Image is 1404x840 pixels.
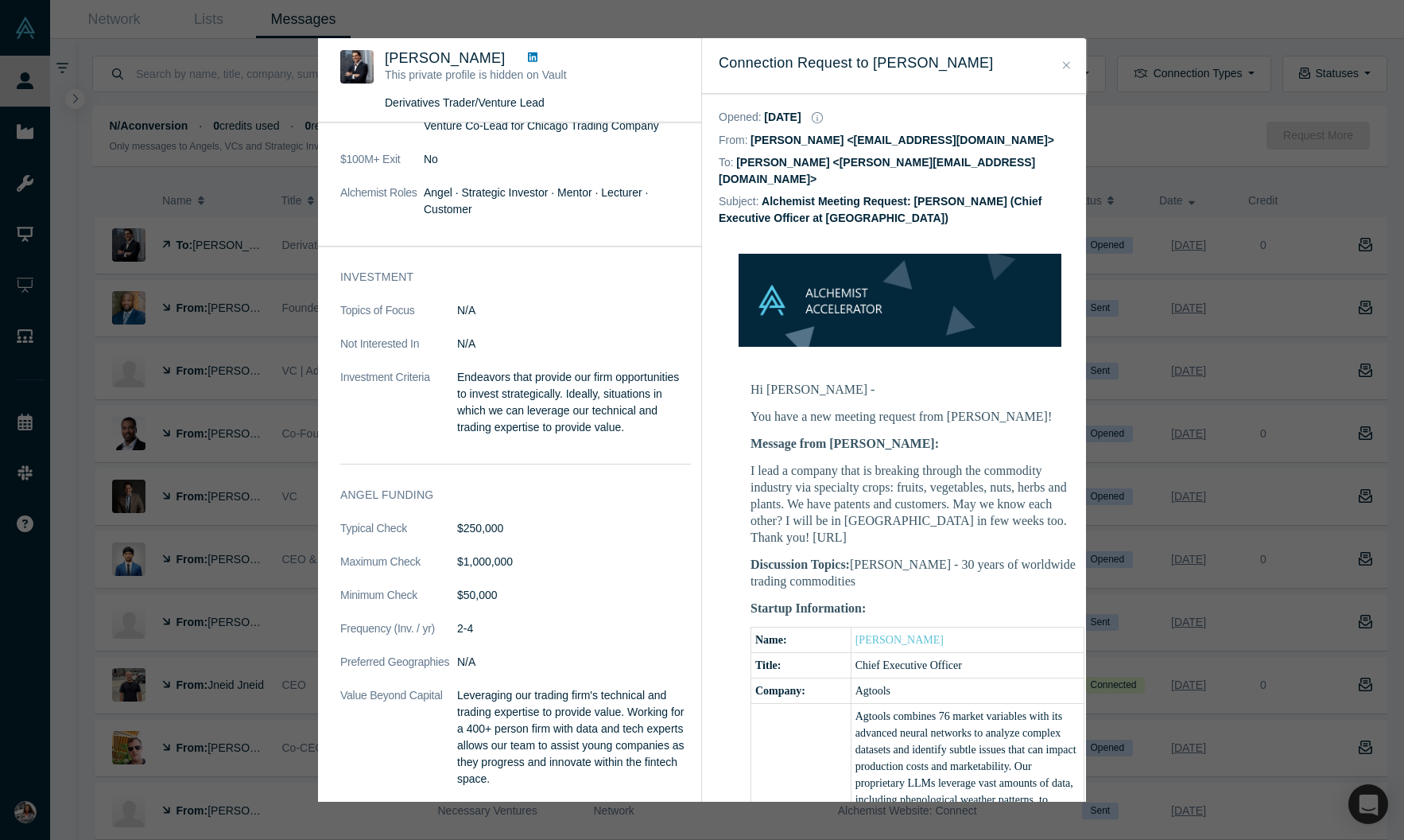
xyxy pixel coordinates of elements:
p: Endeavors that provide our firm opportunities to invest strategically. Ideally, situations in whi... [457,369,691,436]
b: Message from [PERSON_NAME]: [750,437,939,450]
p: I lead a company that is breaking through the commodity industry via specialty crops: fruits, veg... [750,462,1084,546]
p: This private profile is hidden on Vault [385,67,634,84]
img: banner-small-topicless.png [739,254,1061,347]
dt: Alchemist Roles [340,185,424,235]
b: Discussion Topics: [750,558,850,571]
dt: Topics of Focus [340,302,457,336]
p: Venture Co-Lead for Chicago Trading Company [424,118,691,134]
dt: Preferred Geographies [340,654,457,687]
span: [PERSON_NAME] [385,50,506,66]
b: Startup Information: [750,601,866,615]
dt: Frequency (Inv. / yr) [340,620,457,654]
dt: Minimum Check [340,587,457,620]
dd: N/A [457,302,691,319]
dt: From: [719,132,748,149]
b: Company: [755,685,805,697]
p: Leveraging our trading firm's technical and trading expertise to provide value. Working for a 400... [457,687,691,787]
dd: N/A [457,654,691,671]
dt: Investment Criteria [340,369,457,453]
td: Agtools [851,678,1084,703]
dd: [PERSON_NAME] <[EMAIL_ADDRESS][DOMAIN_NAME]> [750,134,1054,146]
button: Close [1058,56,1075,75]
dt: Opened : [719,109,762,126]
dd: [DATE] [764,111,801,123]
dd: $1,000,000 [457,554,691,570]
a: [PERSON_NAME] [855,634,944,646]
p: You have a new meeting request from [PERSON_NAME]! [750,408,1084,425]
dt: Typical Check [340,520,457,554]
dd: $50,000 [457,587,691,604]
dt: Value Beyond Capital [340,687,457,804]
td: Chief Executive Officer [851,652,1084,678]
dd: 2-4 [457,620,691,637]
dd: [PERSON_NAME] <[PERSON_NAME][EMAIL_ADDRESS][DOMAIN_NAME]> [719,156,1035,185]
h3: Connection Request to [PERSON_NAME] [719,52,1069,74]
p: Hi [PERSON_NAME] - [750,381,1084,398]
b: Name: [755,634,787,646]
dd: Angel · Strategic Investor · Mentor · Lecturer · Customer [424,185,691,218]
h3: Angel Funding [340,487,669,504]
dt: Maximum Check [340,554,457,587]
span: Derivatives Trader/Venture Lead [385,96,545,109]
img: George Kalant's Profile Image [340,50,374,84]
dd: Alchemist Meeting Request: [PERSON_NAME] (Chief Executive Officer at [GEOGRAPHIC_DATA]) [719,195,1041,224]
p: [PERSON_NAME] - 30 years of worldwide trading commodities [750,556,1084,589]
dd: N/A [457,336,691,352]
dt: $100M+ Exit [340,151,424,185]
dd: $250,000 [457,520,691,537]
dd: No [424,151,691,168]
dt: Subject: [719,193,759,210]
dt: Not Interested In [340,336,457,369]
h3: Investment [340,269,669,286]
b: Title: [755,659,781,671]
dt: To: [719,154,734,171]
